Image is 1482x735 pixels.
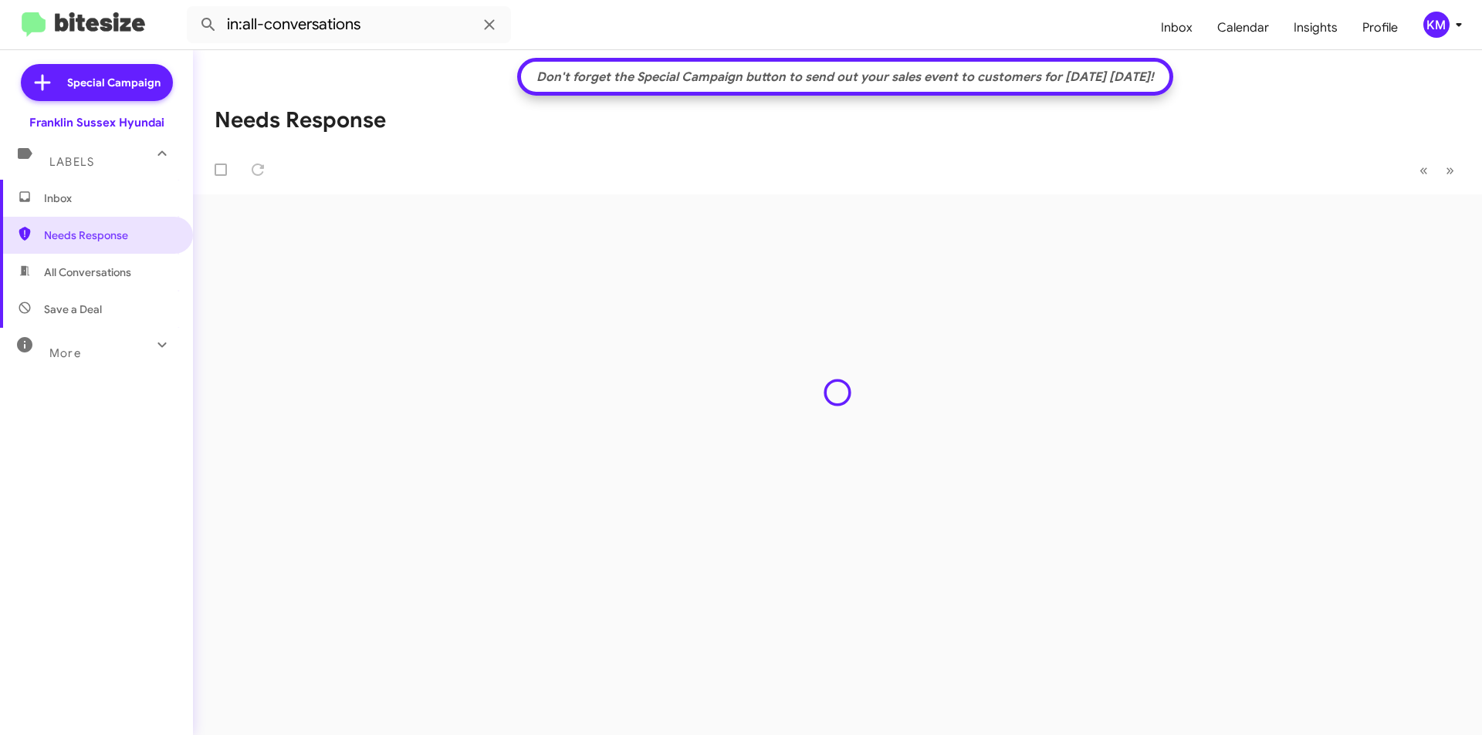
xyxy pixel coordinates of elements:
a: Special Campaign [21,64,173,101]
span: Needs Response [44,228,175,243]
span: Labels [49,155,94,169]
button: Previous [1410,154,1437,186]
a: Profile [1350,5,1410,50]
span: All Conversations [44,265,131,280]
div: KM [1423,12,1450,38]
a: Insights [1281,5,1350,50]
span: Save a Deal [44,302,102,317]
div: Don't forget the Special Campaign button to send out your sales event to customers for [DATE] [DA... [529,69,1162,85]
span: More [49,346,81,360]
button: KM [1410,12,1465,38]
button: Next [1436,154,1463,186]
nav: Page navigation example [1411,154,1463,186]
a: Calendar [1205,5,1281,50]
span: Special Campaign [67,75,161,90]
a: Inbox [1149,5,1205,50]
span: « [1419,160,1428,180]
span: Inbox [44,190,175,206]
div: Franklin Sussex Hyundai [29,115,164,130]
span: » [1446,160,1454,180]
h1: Needs Response [215,108,386,133]
input: Search [187,6,511,43]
